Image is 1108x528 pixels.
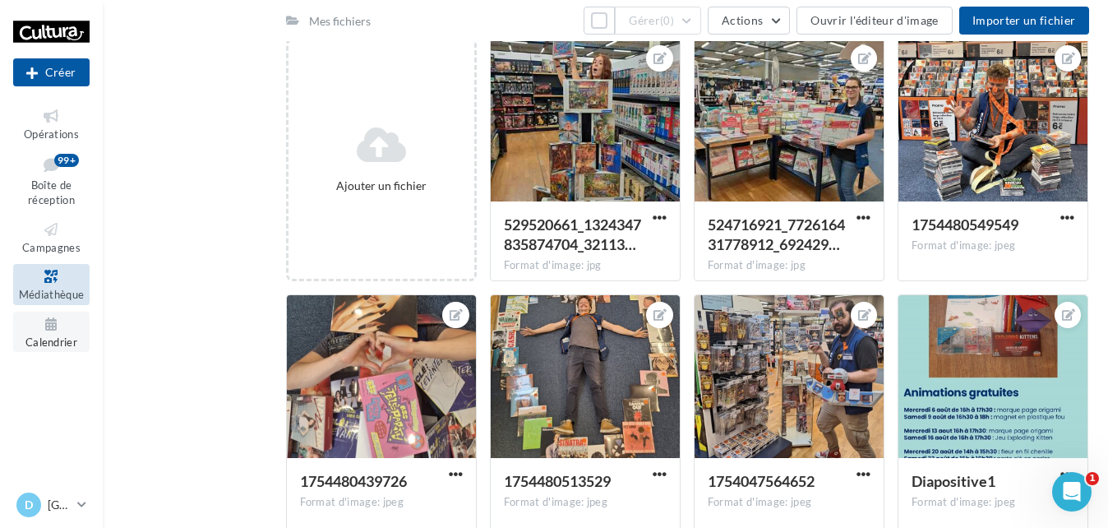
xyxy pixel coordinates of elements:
button: Gérer(0) [615,7,701,35]
button: Créer [13,58,90,86]
span: 1 [1086,472,1099,485]
span: Diapositive1 [912,472,995,490]
span: 1754480513529 [504,472,611,490]
span: Importer un fichier [972,13,1076,27]
span: Calendrier [25,336,77,349]
span: D [25,497,33,513]
p: [GEOGRAPHIC_DATA] [48,497,71,513]
div: Format d'image: jpeg [912,239,1074,253]
div: Format d'image: jpeg [912,495,1074,510]
span: (0) [660,14,674,27]
iframe: Intercom live chat [1052,472,1092,512]
span: Actions [722,13,763,27]
span: Boîte de réception [28,178,75,207]
button: Importer un fichier [959,7,1089,35]
span: Campagnes [22,241,81,254]
div: 99+ [54,154,79,167]
a: Médiathèque [13,264,90,304]
div: Ajouter un fichier [295,178,468,194]
span: Opérations [24,127,79,141]
div: Nouvelle campagne [13,58,90,86]
span: Médiathèque [19,288,85,301]
button: Actions [708,7,790,35]
span: 1754480439726 [300,472,407,490]
div: Format d'image: jpeg [708,495,870,510]
a: Opérations [13,104,90,144]
span: 1754047564652 [708,472,815,490]
span: 529520661_1324347835874704_321139909445669476_n [504,215,641,253]
div: Format d'image: jpg [708,258,870,273]
div: Format d'image: jpg [504,258,667,273]
a: Campagnes [13,217,90,257]
div: Format d'image: jpeg [300,495,463,510]
a: Boîte de réception99+ [13,151,90,211]
span: 1754480549549 [912,215,1018,234]
a: D [GEOGRAPHIC_DATA] [13,489,90,521]
span: 524716921_772616431778912_6924298301335758972_n [708,215,845,253]
button: Ouvrir l'éditeur d'image [796,7,952,35]
div: Format d'image: jpeg [504,495,667,510]
div: Mes fichiers [309,13,371,30]
a: Calendrier [13,312,90,352]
